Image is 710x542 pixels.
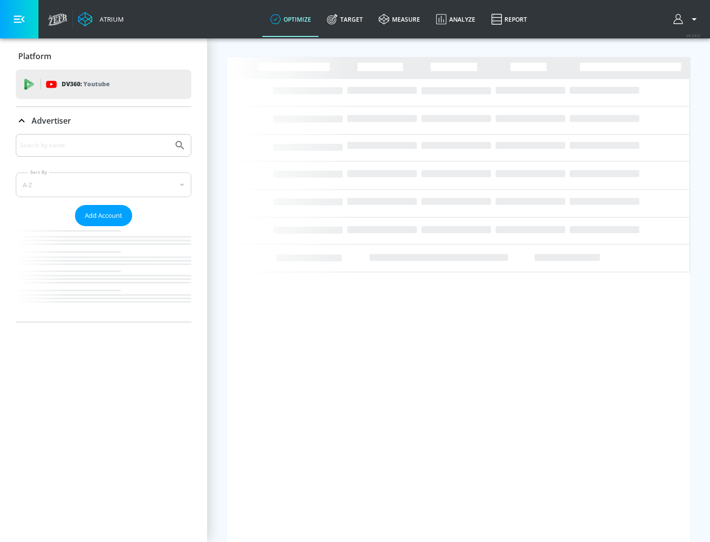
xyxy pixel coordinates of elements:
div: Advertiser [16,134,191,322]
div: Advertiser [16,107,191,135]
div: Platform [16,42,191,70]
nav: list of Advertiser [16,226,191,322]
p: Advertiser [32,115,71,126]
div: Atrium [96,15,124,24]
a: optimize [262,1,319,37]
button: Add Account [75,205,132,226]
span: Add Account [85,210,122,221]
a: Target [319,1,371,37]
a: Report [483,1,535,37]
div: DV360: Youtube [16,69,191,99]
a: Atrium [78,12,124,27]
p: Youtube [83,79,109,89]
div: A-Z [16,172,191,197]
span: v 4.24.0 [686,33,700,38]
a: Analyze [428,1,483,37]
p: DV360: [62,79,109,90]
a: measure [371,1,428,37]
label: Sort By [28,169,49,175]
p: Platform [18,51,51,62]
input: Search by name [20,139,169,152]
